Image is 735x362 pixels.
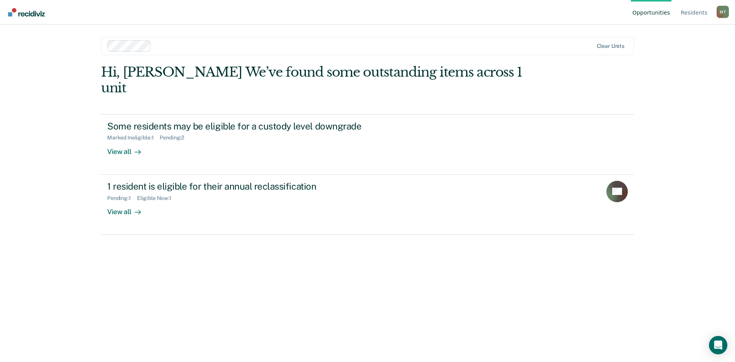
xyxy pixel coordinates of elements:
[8,8,45,16] img: Recidiviz
[107,195,137,201] div: Pending : 1
[107,134,160,141] div: Marked Ineligible : 1
[101,175,634,235] a: 1 resident is eligible for their annual reclassificationPending:1Eligible Now:1View all
[107,201,150,216] div: View all
[101,114,634,175] a: Some residents may be eligible for a custody level downgradeMarked Ineligible:1Pending:2View all
[107,181,376,192] div: 1 resident is eligible for their annual reclassification
[597,43,625,49] div: Clear units
[160,134,190,141] div: Pending : 2
[137,195,178,201] div: Eligible Now : 1
[107,141,150,156] div: View all
[709,336,727,354] div: Open Intercom Messenger
[107,121,376,132] div: Some residents may be eligible for a custody level downgrade
[717,6,729,18] div: M T
[717,6,729,18] button: Profile dropdown button
[101,64,528,96] div: Hi, [PERSON_NAME] We’ve found some outstanding items across 1 unit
